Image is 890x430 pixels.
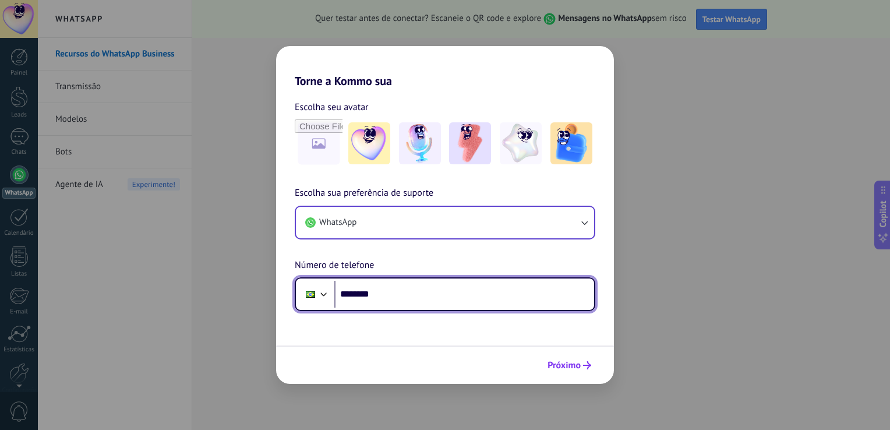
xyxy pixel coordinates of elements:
img: -3.jpeg [449,122,491,164]
img: -2.jpeg [399,122,441,164]
img: -5.jpeg [550,122,592,164]
img: -4.jpeg [500,122,542,164]
button: WhatsApp [296,207,594,238]
span: Número de telefone [295,258,374,273]
span: Próximo [548,361,581,369]
img: -1.jpeg [348,122,390,164]
button: Próximo [542,355,596,375]
div: Brazil: + 55 [299,282,322,306]
span: Escolha seu avatar [295,100,369,115]
span: WhatsApp [319,217,356,228]
span: Escolha sua preferência de suporte [295,186,433,201]
h2: Torne a Kommo sua [276,46,614,88]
